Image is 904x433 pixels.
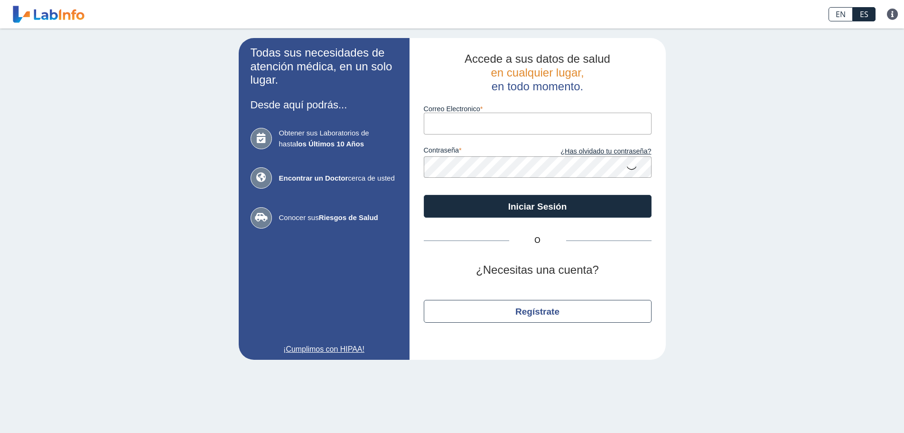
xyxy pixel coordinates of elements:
h3: Desde aquí podrás... [251,99,398,111]
span: O [509,235,566,246]
a: EN [829,7,853,21]
a: ES [853,7,876,21]
span: cerca de usted [279,173,398,184]
button: Iniciar Sesión [424,195,652,218]
span: Obtener sus Laboratorios de hasta [279,128,398,149]
label: Correo Electronico [424,105,652,113]
span: Accede a sus datos de salud [465,52,610,65]
span: Conocer sus [279,212,398,223]
h2: Todas sus necesidades de atención médica, en un solo lugar. [251,46,398,87]
span: en todo momento. [492,80,583,93]
b: Encontrar un Doctor [279,174,348,182]
a: ¿Has olvidado tu contraseña? [538,146,652,157]
b: los Últimos 10 Años [296,140,364,148]
span: en cualquier lugar, [491,66,584,79]
h2: ¿Necesitas una cuenta? [424,263,652,277]
button: Regístrate [424,300,652,323]
label: contraseña [424,146,538,157]
b: Riesgos de Salud [319,213,378,221]
a: ¡Cumplimos con HIPAA! [251,344,398,355]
